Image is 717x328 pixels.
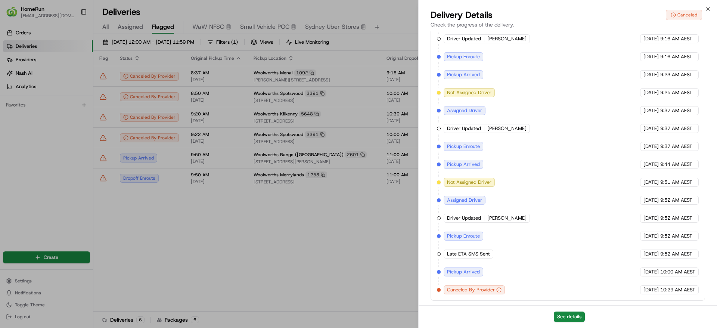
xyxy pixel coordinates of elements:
span: 9:52 AM AEST [660,215,692,222]
span: [DATE] [643,233,659,239]
span: 9:52 AM AEST [660,251,692,257]
span: [DATE] [643,251,659,257]
span: [DATE] [643,179,659,186]
span: Delivery Details [431,9,493,21]
span: 9:51 AM AEST [660,179,692,186]
span: [DATE] [643,161,659,168]
span: Assigned Driver [447,197,482,204]
span: [DATE] [643,125,659,132]
span: 9:52 AM AEST [660,197,692,204]
span: [DATE] [643,89,659,96]
span: 9:37 AM AEST [660,125,692,132]
span: 9:23 AM AEST [660,71,692,78]
span: [PERSON_NAME] [487,215,527,222]
span: [DATE] [643,287,659,293]
span: [DATE] [643,107,659,114]
span: Pickup Enroute [447,233,480,239]
span: 9:16 AM AEST [660,53,692,60]
span: Pickup Arrived [447,71,480,78]
span: 9:25 AM AEST [660,89,692,96]
span: Pickup Enroute [447,53,480,60]
span: [DATE] [643,215,659,222]
span: [PERSON_NAME] [487,125,527,132]
span: Driver Updated [447,35,481,42]
span: [DATE] [643,35,659,42]
span: Driver Updated [447,215,481,222]
span: Not Assigned Driver [447,179,491,186]
span: 9:37 AM AEST [660,107,692,114]
span: [DATE] [643,143,659,150]
span: Pickup Enroute [447,143,480,150]
button: Canceled [666,10,702,20]
span: [DATE] [643,197,659,204]
p: Check the progress of the delivery. [431,21,705,28]
span: Not Assigned Driver [447,89,491,96]
span: 9:44 AM AEST [660,161,692,168]
span: 10:29 AM AEST [660,287,695,293]
span: Assigned Driver [447,107,482,114]
span: 10:00 AM AEST [660,269,695,275]
span: Pickup Arrived [447,161,480,168]
span: [DATE] [643,71,659,78]
span: Canceled By Provider [447,287,495,293]
button: See details [554,312,585,322]
span: 9:52 AM AEST [660,233,692,239]
span: Driver Updated [447,125,481,132]
span: 9:16 AM AEST [660,35,692,42]
span: [DATE] [643,269,659,275]
span: [PERSON_NAME] [487,35,527,42]
span: [DATE] [643,53,659,60]
span: 9:37 AM AEST [660,143,692,150]
span: Late ETA SMS Sent [447,251,490,257]
span: Pickup Arrived [447,269,480,275]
